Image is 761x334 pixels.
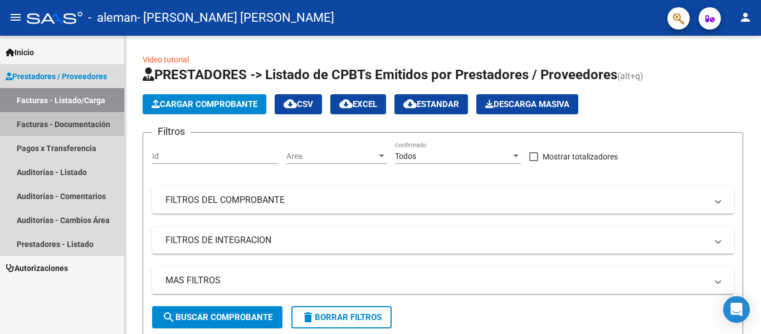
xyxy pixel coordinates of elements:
[286,152,377,161] span: Area
[143,94,266,114] button: Cargar Comprobante
[165,274,707,287] mat-panel-title: MAS FILTROS
[152,267,734,294] mat-expansion-panel-header: MAS FILTROS
[165,234,707,246] mat-panel-title: FILTROS DE INTEGRACION
[339,99,377,109] span: EXCEL
[301,312,382,322] span: Borrar Filtros
[723,296,750,323] div: Open Intercom Messenger
[152,99,257,109] span: Cargar Comprobante
[88,6,137,30] span: - aleman
[476,94,578,114] app-download-masive: Descarga masiva de comprobantes (adjuntos)
[152,227,734,254] mat-expansion-panel-header: FILTROS DE INTEGRACION
[476,94,578,114] button: Descarga Masiva
[9,11,22,24] mat-icon: menu
[143,67,617,83] span: PRESTADORES -> Listado de CPBTs Emitidos por Prestadores / Proveedores
[301,311,315,324] mat-icon: delete
[152,187,734,214] mat-expansion-panel-header: FILTROS DEL COMPROBANTE
[339,97,353,110] mat-icon: cloud_download
[403,97,417,110] mat-icon: cloud_download
[6,70,107,83] span: Prestadores / Proveedores
[617,71,643,81] span: (alt+q)
[165,194,707,206] mat-panel-title: FILTROS DEL COMPROBANTE
[284,99,313,109] span: CSV
[6,262,68,274] span: Autorizaciones
[143,55,189,64] a: Video tutorial
[162,312,272,322] span: Buscar Comprobante
[543,150,618,163] span: Mostrar totalizadores
[152,124,191,139] h3: Filtros
[6,46,34,59] span: Inicio
[330,94,386,114] button: EXCEL
[162,311,175,324] mat-icon: search
[152,306,282,328] button: Buscar Comprobante
[291,306,392,328] button: Borrar Filtros
[275,94,322,114] button: CSV
[137,6,334,30] span: - [PERSON_NAME] [PERSON_NAME]
[284,97,297,110] mat-icon: cloud_download
[394,94,468,114] button: Estandar
[403,99,459,109] span: Estandar
[395,152,416,161] span: Todos
[739,11,752,24] mat-icon: person
[485,99,569,109] span: Descarga Masiva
